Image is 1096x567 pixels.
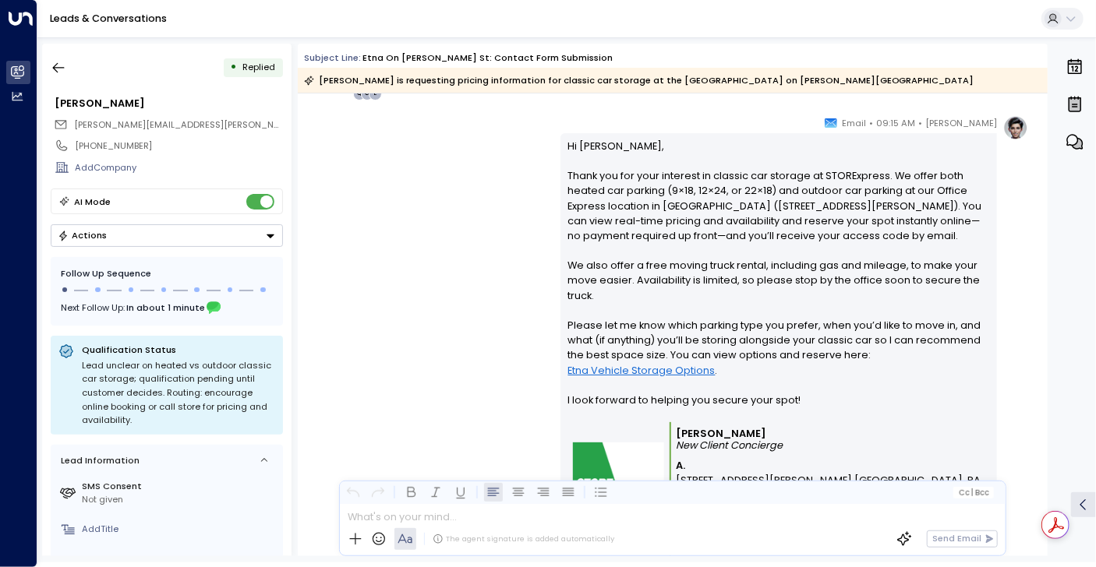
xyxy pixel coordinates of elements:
[677,458,686,473] span: A.
[61,267,273,280] div: Follow Up Sequence
[50,12,167,25] a: Leads & Conversations
[242,61,275,73] span: Replied
[677,438,783,452] i: New Client Concierge
[56,454,140,467] div: Lead Information
[971,488,974,497] span: |
[918,115,922,131] span: •
[573,442,664,534] img: storexpress_logo.png
[677,473,985,502] span: [STREET_ADDRESS][PERSON_NAME] [GEOGRAPHIC_DATA], PA 15223
[58,230,107,241] div: Actions
[82,553,278,566] label: Region of Interest
[74,118,283,132] span: dave.ondek@gmail.com
[1003,115,1028,140] img: profile-logo.png
[369,483,387,502] button: Redo
[51,224,283,247] div: Button group with a nested menu
[55,96,282,111] div: [PERSON_NAME]
[304,51,361,64] span: Subject Line:
[925,115,997,131] span: [PERSON_NAME]
[74,118,369,131] span: [PERSON_NAME][EMAIL_ADDRESS][PERSON_NAME][DOMAIN_NAME]
[361,87,373,100] div: C
[82,523,278,536] div: AddTitle
[353,87,366,100] div: Q
[82,493,278,506] div: Not given
[677,427,767,440] b: [PERSON_NAME]
[230,56,237,79] div: •
[344,483,362,502] button: Undo
[75,139,282,153] div: [PHONE_NUMBER]
[61,299,273,316] div: Next Follow Up:
[82,480,278,493] label: SMS Consent
[304,72,974,88] div: [PERSON_NAME] is requesting pricing information for classic car storage at the [GEOGRAPHIC_DATA] ...
[369,87,381,100] div: L
[953,487,994,498] button: Cc|Bcc
[82,343,275,356] p: Qualification Status
[959,488,989,497] span: Cc Bcc
[869,115,873,131] span: •
[568,363,716,378] a: Etna Vehicle Storage Options
[126,299,205,316] span: In about 1 minute
[82,359,275,428] div: Lead unclear on heated vs outdoor classic car storage; qualification pending until customer decid...
[842,115,866,131] span: Email
[433,534,614,544] div: The agent signature is added automatically
[568,139,990,423] p: Hi [PERSON_NAME], Thank you for your interest in classic car storage at STORExpress. We offer bot...
[75,161,282,174] div: AddCompany
[51,224,283,247] button: Actions
[362,51,613,65] div: Etna on [PERSON_NAME] St: Contact Form Submission
[876,115,915,131] span: 09:15 AM
[74,194,111,210] div: AI Mode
